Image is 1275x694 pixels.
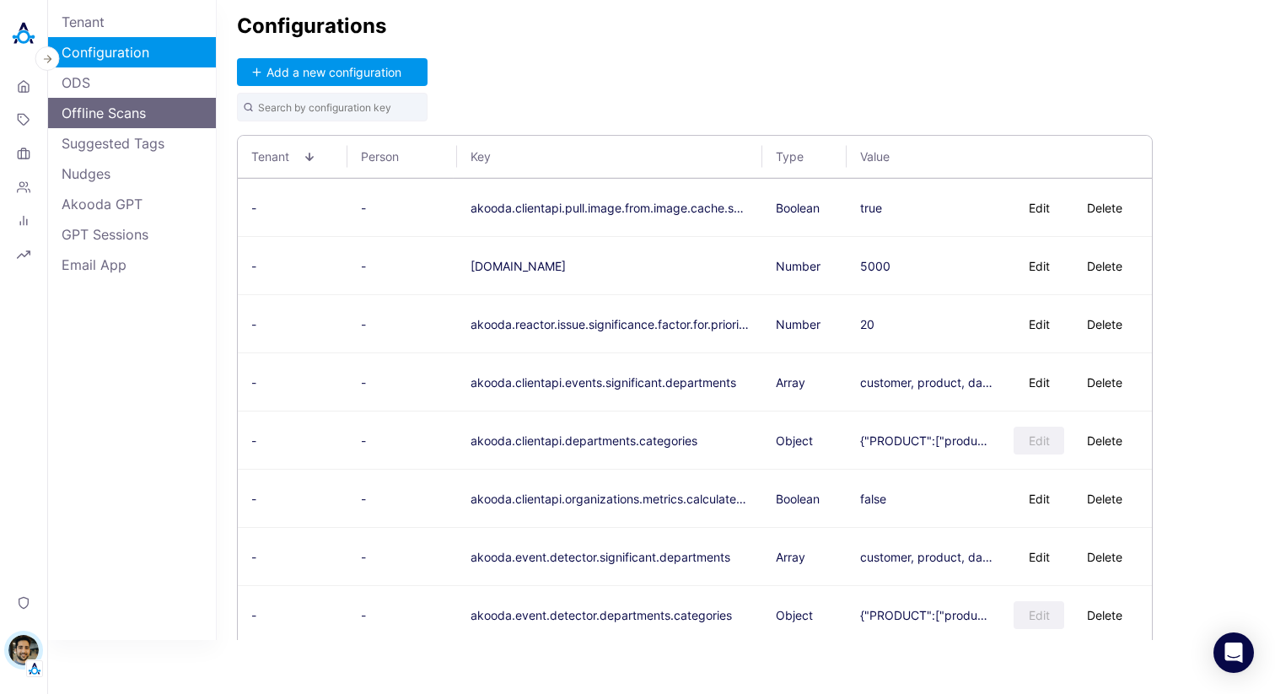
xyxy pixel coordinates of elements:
button: akooda.event.detector.significant.departments [471,550,730,564]
span: Key [471,149,737,164]
div: false [860,492,886,506]
a: Tenant [48,7,216,37]
span: Boolean [776,492,820,506]
span: - [361,433,366,448]
span: - [251,550,256,564]
div: Open Intercom Messenger [1213,632,1254,673]
div: {"PRODUCT":["product","design","UX"],"TECH":["data","engineering","eng","platform","research","da... [860,608,993,622]
button: Edit [1014,485,1064,513]
span: - [251,317,256,331]
button: Edit [1014,252,1064,280]
button: Delete [1071,252,1138,280]
span: - [251,375,256,390]
span: - [361,259,366,273]
button: Edit [1014,543,1064,571]
input: Search by configuration key [237,93,428,121]
a: ODS [48,67,216,98]
button: [DOMAIN_NAME] [471,259,566,273]
button: Add a new configuration [237,58,428,86]
button: Delete [1071,427,1138,455]
a: Configuration [48,37,216,67]
a: Suggested Tags [48,128,216,159]
span: - [251,492,256,506]
span: Array [776,375,805,390]
span: Person [361,149,413,164]
button: akooda.clientapi.pull.image.from.image.cache.service [471,201,749,215]
span: - [361,550,366,564]
span: Tenant [251,149,304,164]
th: Key [457,136,762,178]
th: Person [347,136,457,178]
button: Edit [1014,194,1064,222]
span: - [361,375,366,390]
span: Object [776,608,813,622]
span: Number [776,317,820,331]
button: Delete [1071,310,1138,338]
button: Edit [1014,601,1064,629]
span: - [251,433,256,448]
span: - [361,608,366,622]
span: - [251,259,256,273]
div: customer, product, data, support, engineering, technology, eng, platform, engine, development, re... [860,550,993,564]
button: Delete [1071,485,1138,513]
span: - [361,317,366,331]
h2: Configurations [237,13,1255,38]
button: Itamar NiddamTenant Logo [7,628,40,677]
button: akooda.clientapi.organizations.metrics.calculate.dynamically [471,492,749,506]
button: akooda.clientapi.events.significant.departments [471,375,736,390]
div: {"PRODUCT":["product","design","UX"],"TECH":["data","engineering","eng","platform","research","da... [860,433,993,448]
div: customer, product, data, support, engineering, technology, eng, platform, engine, development, re... [860,375,993,390]
button: Edit [1014,310,1064,338]
button: Delete [1071,601,1138,629]
img: Akooda Logo [7,17,40,51]
span: Boolean [776,201,820,215]
button: Edit [1014,369,1064,396]
button: akooda.reactor.issue.significance.factor.for.priority [471,317,749,331]
span: Number [776,259,820,273]
span: - [251,608,256,622]
th: Type [762,136,847,178]
img: Itamar Niddam [8,635,39,665]
div: 20 [860,317,874,331]
a: GPT Sessions [48,219,216,250]
button: Edit [1014,427,1064,455]
span: - [361,492,366,506]
a: Nudges [48,159,216,189]
button: Delete [1071,543,1138,571]
th: Value [847,136,1152,178]
button: akooda.event.detector.departments.categories [471,608,732,622]
div: true [860,201,882,215]
span: - [251,201,256,215]
span: - [361,201,366,215]
a: Offline Scans [48,98,216,128]
span: Array [776,550,805,564]
button: akooda.clientapi.departments.categories [471,433,697,448]
button: Delete [1071,194,1138,222]
a: Akooda GPT [48,189,216,219]
button: Delete [1071,369,1138,396]
div: 5000 [860,259,890,273]
a: Email App [48,250,216,280]
img: Tenant Logo [26,660,43,677]
span: Object [776,433,813,448]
